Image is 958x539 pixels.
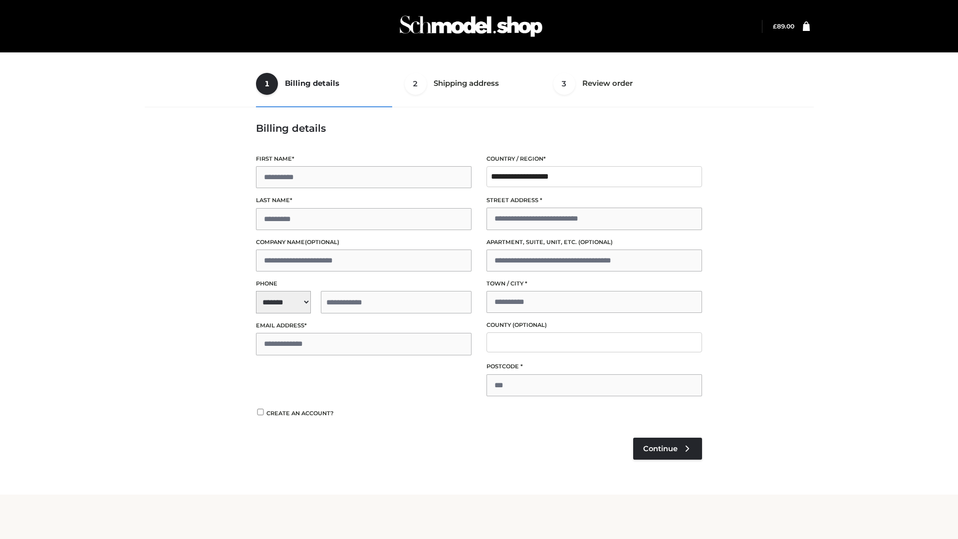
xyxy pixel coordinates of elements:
[256,321,472,330] label: Email address
[486,238,702,247] label: Apartment, suite, unit, etc.
[396,6,546,46] img: Schmodel Admin 964
[773,22,794,30] a: £89.00
[512,321,547,328] span: (optional)
[256,154,472,164] label: First name
[486,154,702,164] label: Country / Region
[486,279,702,288] label: Town / City
[633,438,702,460] a: Continue
[266,410,334,417] span: Create an account?
[256,122,702,134] h3: Billing details
[773,22,794,30] bdi: 89.00
[256,196,472,205] label: Last name
[578,239,613,246] span: (optional)
[486,196,702,205] label: Street address
[486,362,702,371] label: Postcode
[256,279,472,288] label: Phone
[486,320,702,330] label: County
[256,409,265,415] input: Create an account?
[305,239,339,246] span: (optional)
[643,444,678,453] span: Continue
[256,238,472,247] label: Company name
[773,22,777,30] span: £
